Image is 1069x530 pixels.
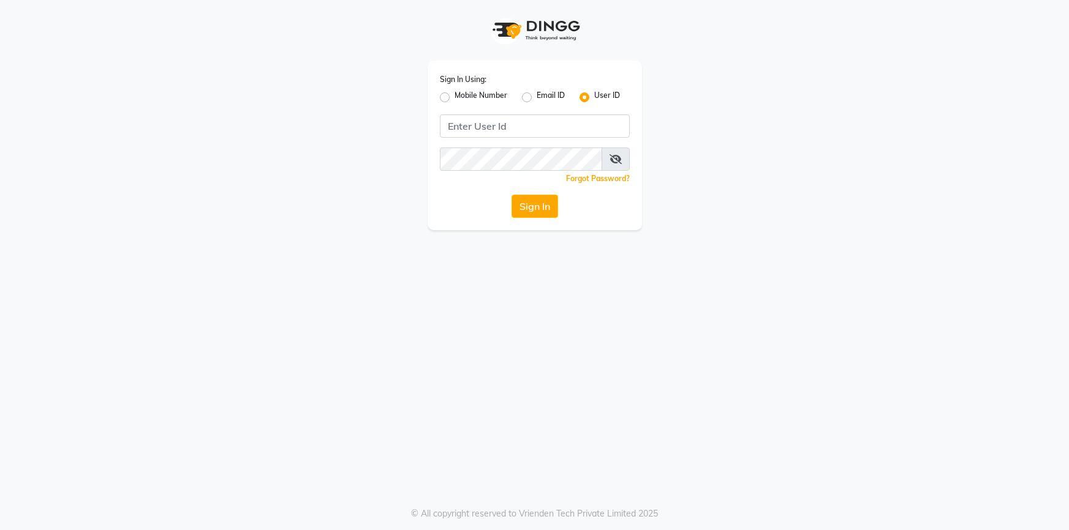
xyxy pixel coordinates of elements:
[455,90,507,105] label: Mobile Number
[440,114,630,138] input: Username
[440,74,486,85] label: Sign In Using:
[566,174,630,183] a: Forgot Password?
[440,147,602,171] input: Username
[486,12,584,48] img: logo1.svg
[512,195,558,218] button: Sign In
[594,90,620,105] label: User ID
[537,90,565,105] label: Email ID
